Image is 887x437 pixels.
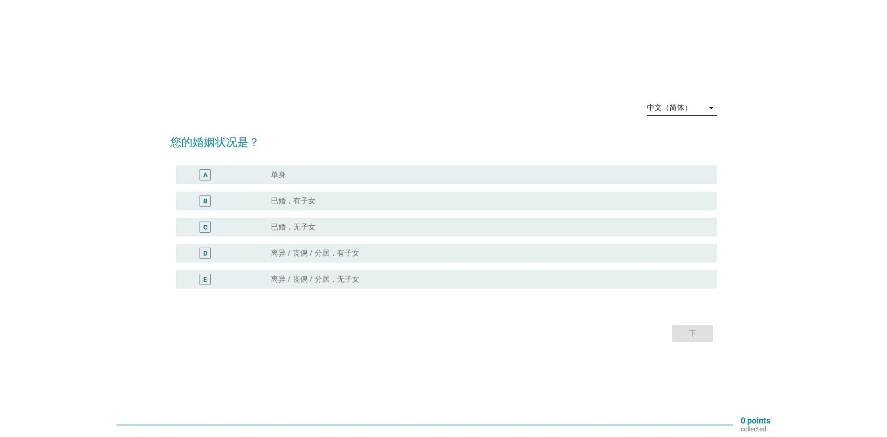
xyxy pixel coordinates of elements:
[647,104,692,112] div: 中文（简体）
[203,248,207,258] div: D
[203,222,207,232] div: C
[170,125,717,151] h2: 您的婚姻状况是？
[271,196,316,206] label: 已婚，有子女
[203,274,207,284] div: E
[741,416,770,425] p: 0 points
[271,170,286,180] label: 单身
[741,425,770,433] p: collected
[271,249,359,258] label: 离异 / 丧偶 / 分居，有子女
[271,275,359,284] label: 离异 / 丧偶 / 分居，无子女
[706,102,717,113] i: arrow_drop_down
[203,196,207,206] div: B
[271,222,316,232] label: 已婚，无子女
[203,170,207,180] div: A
